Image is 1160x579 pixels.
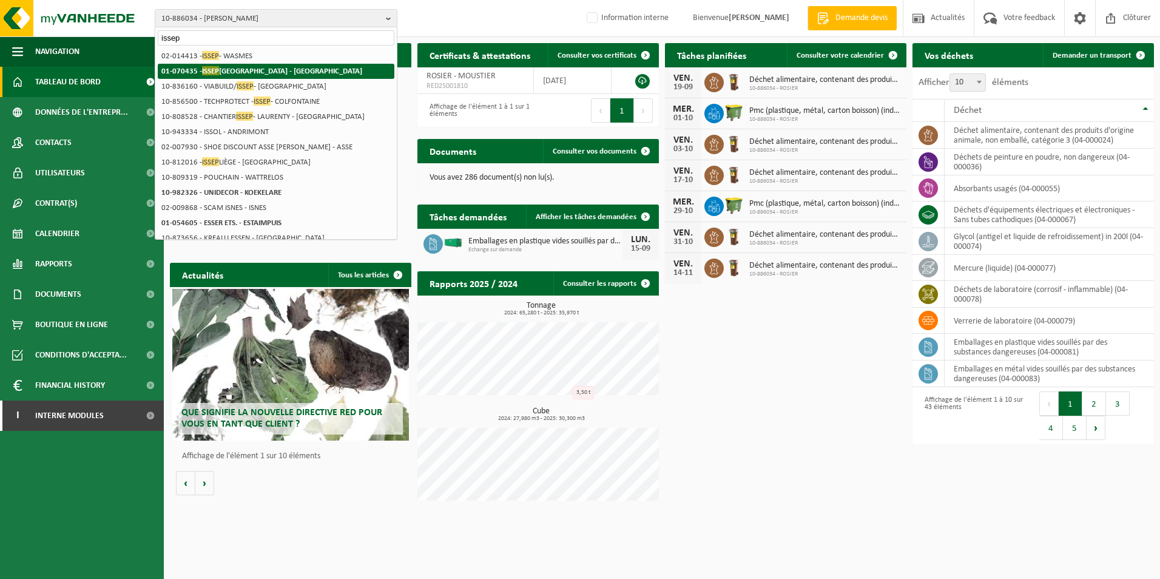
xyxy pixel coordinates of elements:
[671,114,695,123] div: 01-10
[172,289,409,441] a: Que signifie la nouvelle directive RED pour vous en tant que client ?
[12,401,23,431] span: I
[158,170,394,185] li: 10-809319 - POUCHAIN - WATTRELOS
[158,200,394,215] li: 02-009868 - SCAM ISNES - ISNES
[724,71,744,92] img: WB-0140-HPE-BN-06
[35,158,85,188] span: Utilisateurs
[749,230,900,240] span: Déchet alimentaire, contenant des produits d'origine animale, non emballé, catég...
[35,370,105,401] span: Financial History
[749,199,900,209] span: Pmc (plastique, métal, carton boisson) (industriel)
[468,246,622,254] span: Echange sur demande
[671,269,695,277] div: 14-11
[417,43,542,67] h2: Certificats & attestations
[35,279,81,310] span: Documents
[553,271,658,296] a: Consulter les rapports
[749,271,900,278] span: 10-886034 - ROSIER
[832,12,891,24] span: Demande devis
[945,175,1154,201] td: absorbants usagés (04-000055)
[671,238,695,246] div: 31-10
[954,106,982,115] span: Déchet
[170,263,235,286] h2: Actualités
[945,149,1154,175] td: déchets de peinture en poudre, non dangereux (04-000036)
[158,124,394,140] li: 10-943334 - ISSOL - ANDRIMONT
[1053,52,1131,59] span: Demander un transport
[161,10,381,28] span: 10-886034 - [PERSON_NAME]
[423,416,659,422] span: 2024: 27,980 m3 - 2025: 30,300 m3
[1039,416,1063,440] button: 4
[182,452,405,461] p: Affichage de l'élément 1 sur 10 éléments
[749,106,900,116] span: Pmc (plastique, métal, carton boisson) (industriel)
[912,43,985,67] h2: Vos déchets
[35,401,104,431] span: Interne modules
[945,308,1154,334] td: verrerie de laboratoire (04-000079)
[584,9,669,27] label: Information interne
[35,249,72,279] span: Rapports
[945,281,1154,308] td: déchets de laboratoire (corrosif - inflammable) (04-000078)
[35,97,128,127] span: Données de l'entrepr...
[629,245,653,253] div: 15-09
[749,147,900,154] span: 10-886034 - ROSIER
[427,81,524,91] span: RED25001810
[534,67,612,94] td: [DATE]
[236,112,253,121] span: ISSEP
[1087,416,1105,440] button: Next
[526,205,658,229] a: Afficher les tâches demandées
[158,155,394,170] li: 10-812016 - LIÈGE - [GEOGRAPHIC_DATA]
[749,137,900,147] span: Déchet alimentaire, contenant des produits d'origine animale, non emballé, catég...
[35,36,79,67] span: Navigation
[161,66,362,75] strong: 01-070435 - [GEOGRAPHIC_DATA] - [GEOGRAPHIC_DATA]
[634,98,653,123] button: Next
[553,147,636,155] span: Consulter vos documents
[749,168,900,178] span: Déchet alimentaire, contenant des produits d'origine animale, non emballé, catég...
[155,9,397,27] button: 10-886034 - [PERSON_NAME]
[1059,391,1082,416] button: 1
[671,166,695,176] div: VEN.
[158,140,394,155] li: 02-007930 - SHOE DISCOUNT ASSE [PERSON_NAME] - ASSE
[158,94,394,109] li: 10-856500 - TECHPROTECT - - COLFONTAINE
[202,157,219,166] span: ISSEP
[787,43,905,67] a: Consulter votre calendrier
[671,104,695,114] div: MER.
[158,109,394,124] li: 10-808528 - CHANTIER - LAURENTY - [GEOGRAPHIC_DATA]
[176,471,195,495] button: Vorige
[1082,391,1106,416] button: 2
[671,83,695,92] div: 19-09
[724,164,744,185] img: WB-0140-HPE-BN-06
[573,386,594,399] div: 3,50 t
[417,139,488,163] h2: Documents
[945,228,1154,255] td: glycol (antigel et liquide de refroidissement) in 200l (04-000074)
[1106,391,1130,416] button: 3
[671,145,695,154] div: 03-10
[724,102,744,123] img: WB-1100-HPE-GN-50
[35,67,101,97] span: Tableau de bord
[427,72,496,81] span: ROSIER - MOUSTIER
[724,133,744,154] img: WB-0140-HPE-BN-06
[671,73,695,83] div: VEN.
[724,195,744,215] img: WB-1100-HPE-GN-50
[749,116,900,123] span: 10-886034 - ROSIER
[543,139,658,163] a: Consulter vos documents
[671,207,695,215] div: 29-10
[161,219,282,227] strong: 01-054605 - ESSER ETS. - ESTAIMPUIS
[749,261,900,271] span: Déchet alimentaire, contenant des produits d'origine animale, non emballé, catég...
[1039,391,1059,416] button: Previous
[749,209,900,216] span: 10-886034 - ROSIER
[949,73,986,92] span: 10
[443,237,464,248] img: HK-RS-30-GN-00
[671,135,695,145] div: VEN.
[629,235,653,245] div: LUN.
[808,6,897,30] a: Demande devis
[536,213,636,221] span: Afficher les tâches demandées
[35,127,72,158] span: Contacts
[1063,416,1087,440] button: 5
[724,257,744,277] img: WB-0140-HPE-BN-06
[161,189,282,197] strong: 10-982326 - UNIDECOR - KOEKELARE
[548,43,658,67] a: Consulter vos certificats
[945,122,1154,149] td: déchet alimentaire, contenant des produits d'origine animale, non emballé, catégorie 3 (04-000024)
[919,78,1028,87] label: Afficher éléments
[430,174,647,182] p: Vous avez 286 document(s) non lu(s).
[945,201,1154,228] td: déchets d'équipements électriques et électroniques - Sans tubes cathodiques (04-000067)
[945,255,1154,281] td: mercure (liquide) (04-000077)
[423,310,659,316] span: 2024: 65,280 t - 2025: 35,970 t
[919,390,1027,441] div: Affichage de l'élément 1 à 10 sur 43 éléments
[35,218,79,249] span: Calendrier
